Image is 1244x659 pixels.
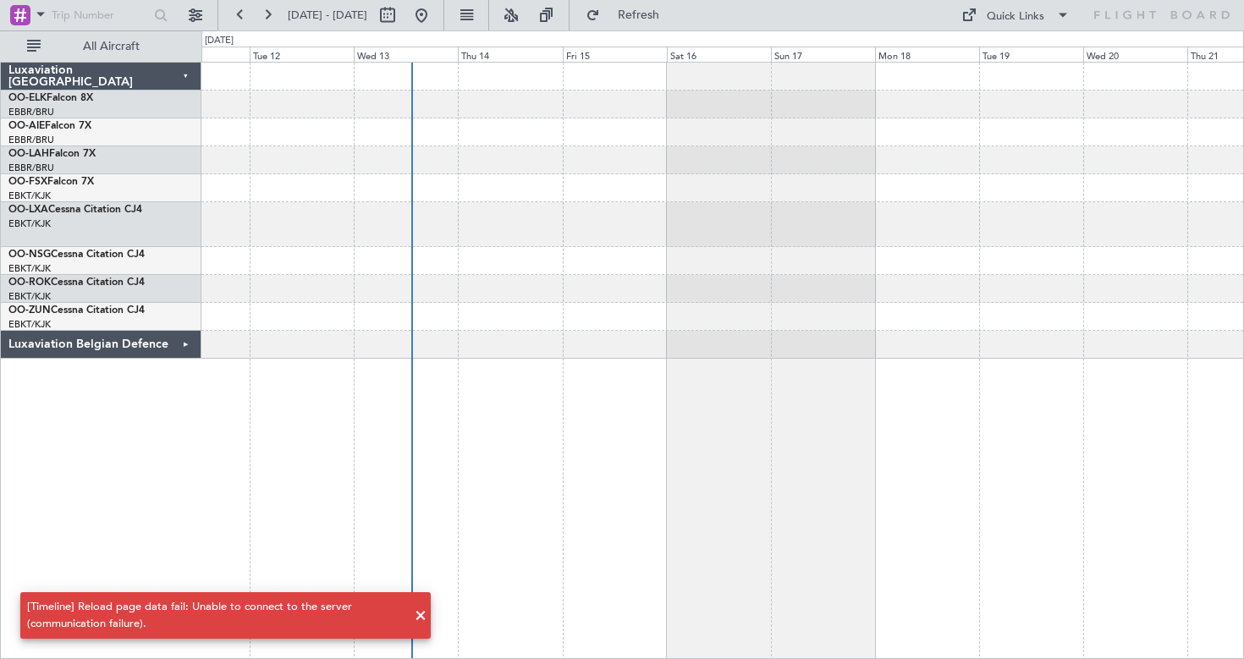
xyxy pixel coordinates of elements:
span: OO-LAH [8,149,49,159]
a: EBBR/BRU [8,162,54,174]
span: OO-ELK [8,93,47,103]
div: Sat 16 [667,47,771,62]
div: [DATE] [205,34,234,48]
span: [DATE] - [DATE] [288,8,367,23]
span: OO-FSX [8,177,47,187]
a: EBBR/BRU [8,134,54,146]
div: Wed 20 [1083,47,1187,62]
button: Quick Links [953,2,1078,29]
a: OO-ZUNCessna Citation CJ4 [8,305,145,316]
span: OO-NSG [8,250,51,260]
span: OO-AIE [8,121,45,131]
div: Quick Links [987,8,1044,25]
a: EBBR/BRU [8,106,54,118]
span: Refresh [603,9,674,21]
a: OO-NSGCessna Citation CJ4 [8,250,145,260]
div: Sun 17 [771,47,875,62]
span: All Aircraft [44,41,179,52]
input: Trip Number [52,3,149,28]
div: Fri 15 [563,47,667,62]
button: All Aircraft [19,33,184,60]
div: Thu 14 [458,47,562,62]
button: Refresh [578,2,680,29]
a: EBKT/KJK [8,189,51,202]
div: [Timeline] Reload page data fail: Unable to connect to the server (communication failure). [27,599,405,632]
div: Tue 12 [250,47,354,62]
a: EBKT/KJK [8,290,51,303]
a: OO-LAHFalcon 7X [8,149,96,159]
a: EBKT/KJK [8,318,51,331]
span: OO-ZUN [8,305,51,316]
div: Mon 18 [875,47,979,62]
a: OO-LXACessna Citation CJ4 [8,205,142,215]
a: EBKT/KJK [8,262,51,275]
a: OO-FSXFalcon 7X [8,177,94,187]
a: OO-ELKFalcon 8X [8,93,93,103]
span: OO-ROK [8,277,51,288]
a: OO-ROKCessna Citation CJ4 [8,277,145,288]
div: Tue 19 [979,47,1083,62]
a: EBKT/KJK [8,217,51,230]
div: Wed 13 [354,47,458,62]
span: OO-LXA [8,205,48,215]
a: OO-AIEFalcon 7X [8,121,91,131]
